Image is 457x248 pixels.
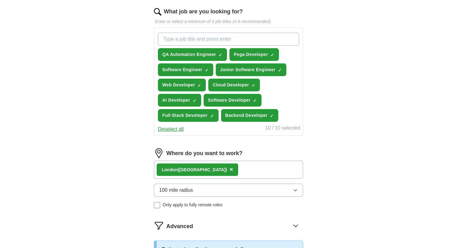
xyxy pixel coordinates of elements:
input: Type a job title and press enter [158,33,299,46]
span: 100 mile radius [159,186,193,194]
span: ✓ [205,68,209,73]
span: Software Engineer [162,67,202,73]
div: don [162,167,227,173]
span: AI Developer [162,97,190,103]
button: Cloud Developer✓ [208,79,260,91]
span: ✓ [270,113,274,118]
span: QA Automation Engineer [162,51,216,58]
span: Cloud Developer [213,82,249,88]
button: Pega Developer✓ [229,48,279,61]
strong: Lon [162,167,170,172]
button: Software Developer✓ [204,94,261,107]
button: Backend Developer✓ [221,109,279,122]
img: search.png [154,8,161,16]
div: 10 / 10 selected [265,124,300,133]
img: filter [154,221,164,231]
button: QA Automation Engineer✓ [158,48,227,61]
span: Only apply to fully remote roles [163,202,222,208]
button: Deselect all [158,126,184,133]
button: Software Engineer✓ [158,63,213,76]
span: ✓ [219,53,222,57]
span: ✓ [278,68,282,73]
span: ✓ [270,53,274,57]
span: Web Developer [162,82,195,88]
label: What job are you looking for? [164,7,243,16]
span: Junior Software Engineer [220,67,275,73]
img: location.png [154,148,164,158]
span: ✓ [253,98,257,103]
label: Where do you want to work? [166,149,242,158]
input: Only apply to fully remote roles [154,202,160,208]
span: × [229,166,233,173]
button: Junior Software Engineer✓ [216,63,286,76]
span: Pega Developer [234,51,268,58]
button: 100 mile radius [154,184,303,197]
span: ✓ [210,113,214,118]
span: ([GEOGRAPHIC_DATA]) [178,167,227,172]
span: ✓ [252,83,255,88]
button: AI Developer✓ [158,94,201,107]
span: Full-Stack Developer [162,112,208,119]
span: Advanced [166,222,193,231]
p: Enter or select a minimum of 3 job titles (4-8 recommended) [154,18,303,25]
span: Backend Developer [225,112,268,119]
span: ✓ [197,83,201,88]
span: ✓ [193,98,196,103]
button: Web Developer✓ [158,79,206,91]
span: Software Developer [208,97,251,103]
button: × [229,165,233,174]
button: Full-Stack Developer✓ [158,109,219,122]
